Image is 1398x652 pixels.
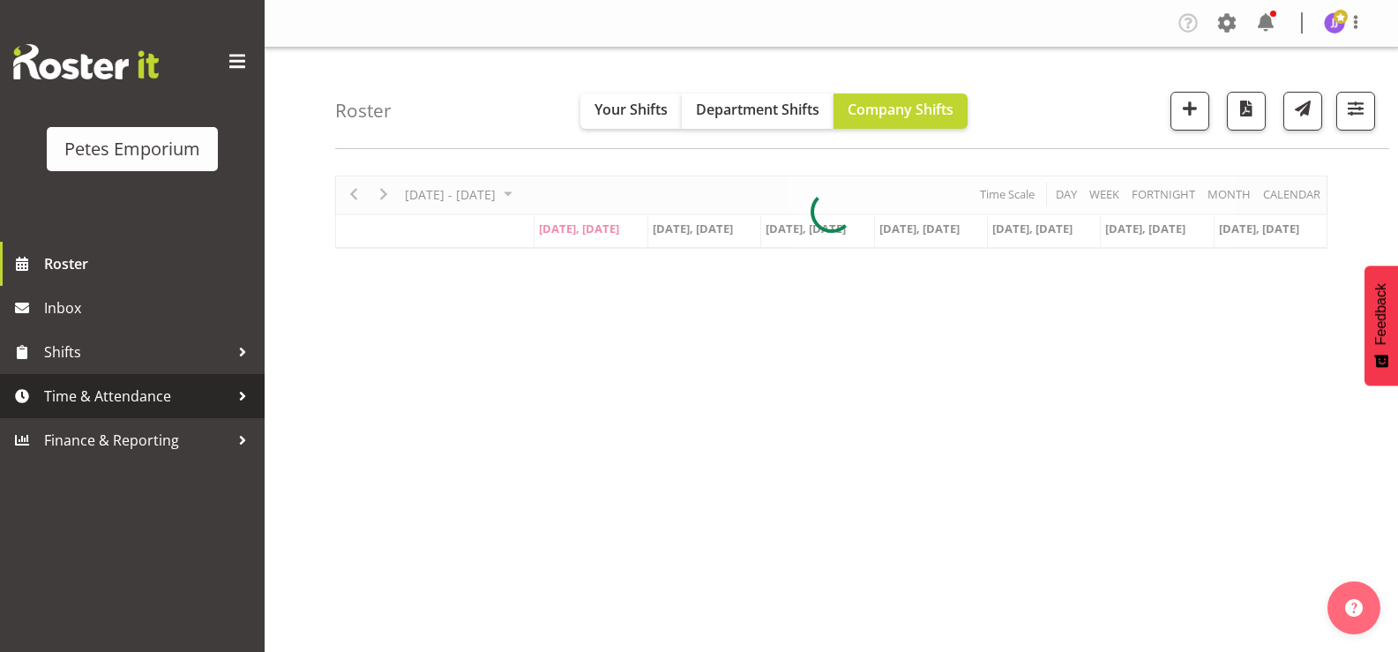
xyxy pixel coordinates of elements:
button: Company Shifts [834,94,968,129]
span: Company Shifts [848,100,953,119]
span: Finance & Reporting [44,427,229,453]
img: Rosterit website logo [13,44,159,79]
button: Your Shifts [580,94,682,129]
span: Inbox [44,295,256,321]
span: Shifts [44,339,229,365]
span: Your Shifts [594,100,668,119]
button: Add a new shift [1170,92,1209,131]
button: Department Shifts [682,94,834,129]
span: Feedback [1373,283,1389,345]
img: help-xxl-2.png [1345,599,1363,617]
span: Time & Attendance [44,383,229,409]
button: Download a PDF of the roster according to the set date range. [1227,92,1266,131]
h4: Roster [335,101,392,121]
span: Roster [44,251,256,277]
button: Send a list of all shifts for the selected filtered period to all rostered employees. [1283,92,1322,131]
div: Petes Emporium [64,136,200,162]
img: janelle-jonkers702.jpg [1324,12,1345,34]
span: Department Shifts [696,100,819,119]
button: Filter Shifts [1336,92,1375,131]
button: Feedback - Show survey [1364,266,1398,386]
